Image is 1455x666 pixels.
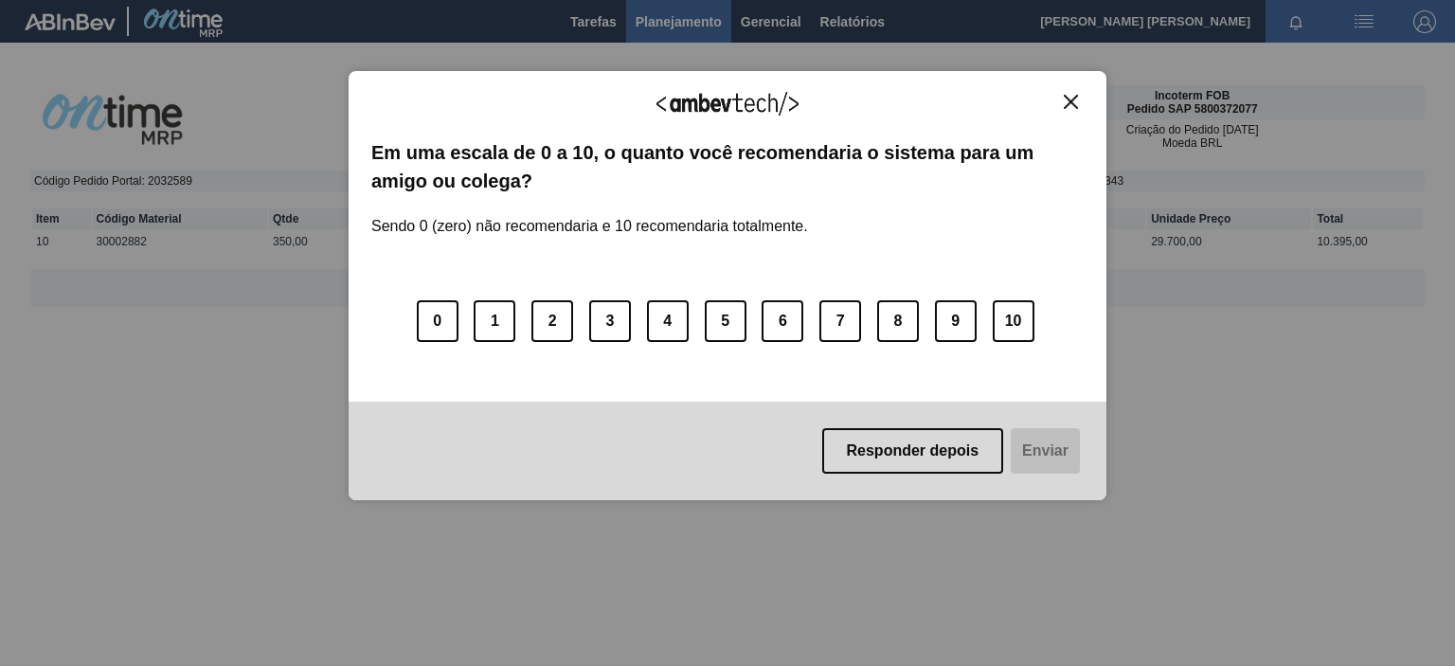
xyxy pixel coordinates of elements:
[1058,94,1084,110] button: Close
[762,300,803,342] button: 6
[474,300,515,342] button: 1
[877,300,919,342] button: 8
[589,300,631,342] button: 3
[647,300,689,342] button: 4
[371,138,1084,196] label: Em uma escala de 0 a 10, o quanto você recomendaria o sistema para um amigo ou colega?
[993,300,1034,342] button: 10
[417,300,458,342] button: 0
[935,300,977,342] button: 9
[531,300,573,342] button: 2
[705,300,746,342] button: 5
[1064,95,1078,109] img: Close
[656,92,799,116] img: Logo Ambevtech
[371,195,808,235] label: Sendo 0 (zero) não recomendaria e 10 recomendaria totalmente.
[822,428,1004,474] button: Responder depois
[819,300,861,342] button: 7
